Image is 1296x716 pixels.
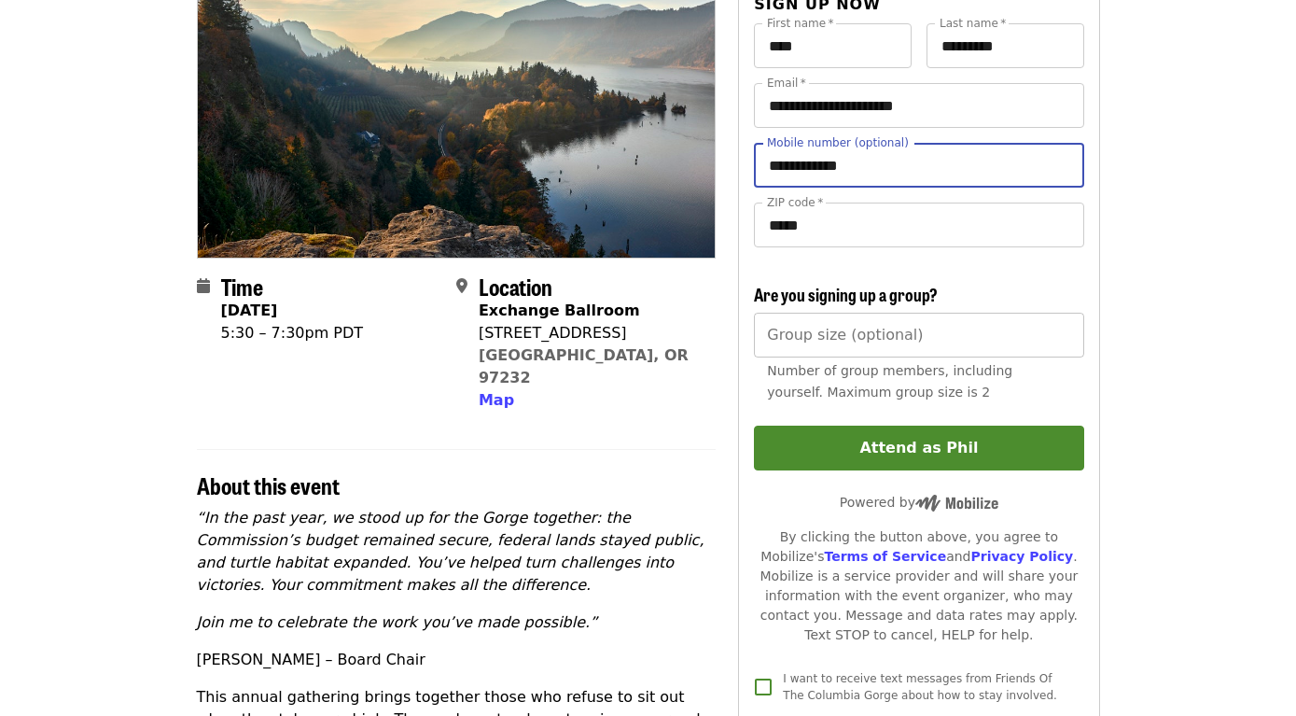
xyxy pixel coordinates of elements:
[754,203,1083,247] input: ZIP code
[479,270,552,302] span: Location
[221,270,263,302] span: Time
[197,613,598,631] em: Join me to celebrate the work you’ve made possible.”
[824,549,946,564] a: Terms of Service
[456,277,467,295] i: map-marker-alt icon
[754,426,1083,470] button: Attend as Phil
[197,277,210,295] i: calendar icon
[783,672,1057,702] span: I want to receive text messages from Friends Of The Columbia Gorge about how to stay involved.
[479,322,701,344] div: [STREET_ADDRESS]
[221,322,364,344] div: 5:30 – 7:30pm PDT
[754,313,1083,358] input: [object Object]
[754,143,1083,188] input: Mobile number (optional)
[767,77,806,89] label: Email
[479,389,514,412] button: Map
[767,363,1012,400] span: Number of group members, including yourself. Maximum group size is 2
[479,346,689,386] a: [GEOGRAPHIC_DATA], OR 97232
[754,23,912,68] input: First name
[754,282,938,306] span: Are you signing up a group?
[479,302,640,319] strong: Exchange Ballroom
[479,391,514,409] span: Map
[754,527,1083,645] div: By clicking the button above, you agree to Mobilize's and . Mobilize is a service provider and wi...
[940,18,1006,29] label: Last name
[927,23,1084,68] input: Last name
[767,137,909,148] label: Mobile number (optional)
[197,509,704,594] em: “In the past year, we stood up for the Gorge together: the Commission’s budget remained secure, f...
[197,469,340,501] span: About this event
[754,83,1083,128] input: Email
[970,549,1073,564] a: Privacy Policy
[767,197,823,208] label: ZIP code
[197,649,717,671] p: [PERSON_NAME] – Board Chair
[840,495,998,510] span: Powered by
[221,302,278,319] strong: [DATE]
[915,495,998,512] img: Powered by Mobilize
[767,18,834,29] label: First name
